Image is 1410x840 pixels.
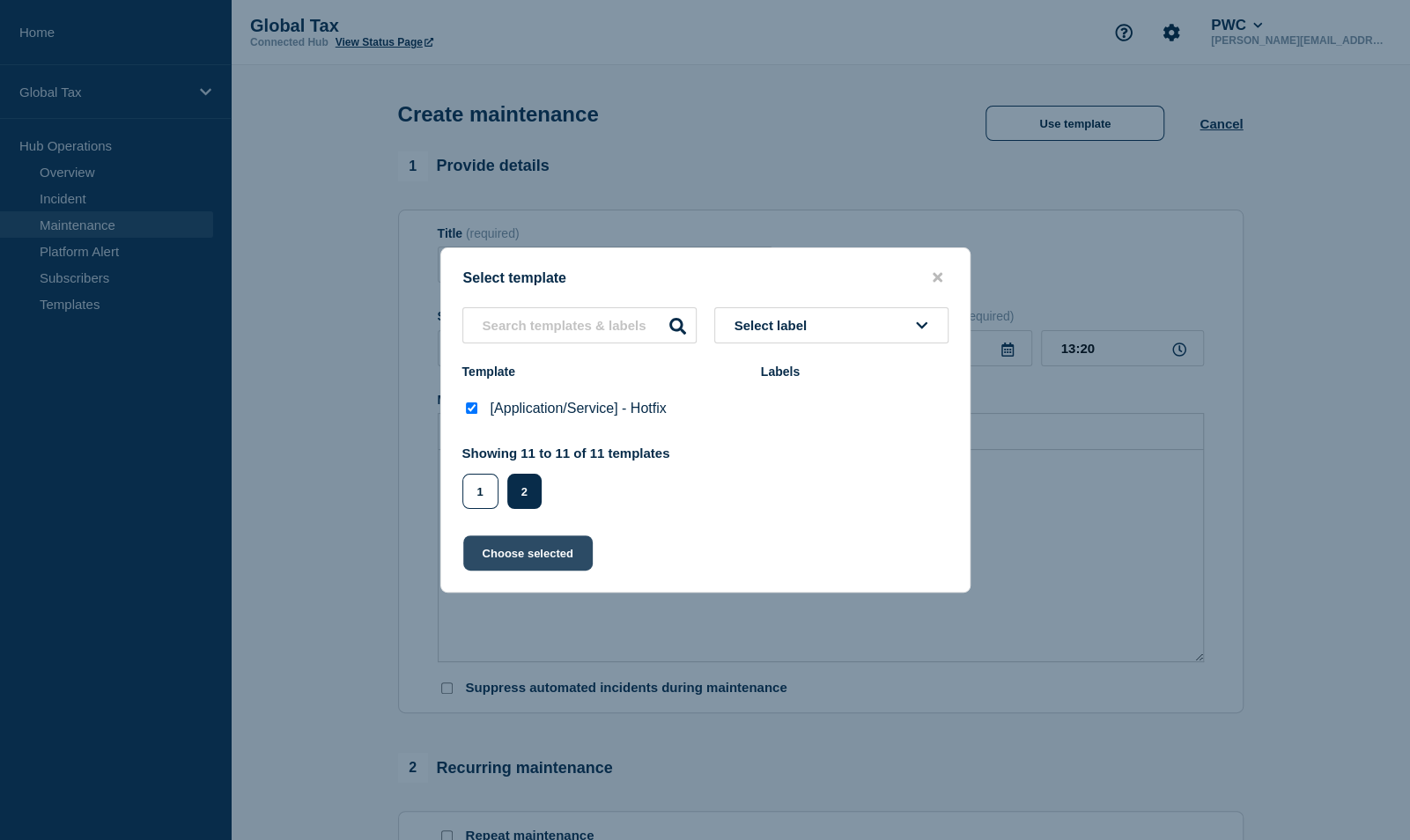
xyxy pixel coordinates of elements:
div: Labels [761,365,949,379]
div: Select template [441,269,970,286]
button: close button [927,269,948,286]
button: Select label [714,307,949,343]
button: 1 [462,474,498,509]
input: Search templates & labels [462,307,697,343]
p: [Application/Service] - Hotfix [491,401,667,416]
div: Template [462,365,743,379]
span: Select label [735,318,815,333]
button: Choose selected [463,535,593,571]
input: [Application/Service] - Hotfix checkbox [466,402,477,414]
p: Showing 11 to 11 of 11 templates [462,446,670,461]
button: 2 [507,474,542,509]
